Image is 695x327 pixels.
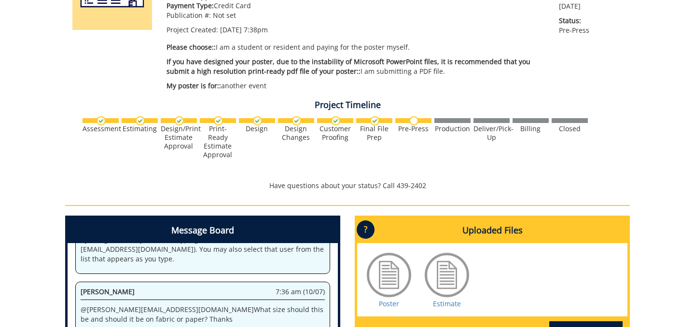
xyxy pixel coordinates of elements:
span: [DATE] 7:38pm [220,25,268,34]
p: another event [167,81,544,91]
img: checkmark [253,116,262,125]
div: Deliver/Pick-Up [473,124,510,142]
p: Credit Card [167,1,544,11]
span: Status: [559,16,623,26]
p: I am a student or resident and paying for the poster myself. [167,42,544,52]
p: ? [357,220,375,239]
div: Production [434,124,471,133]
span: Project Created: [167,25,218,34]
img: checkmark [136,116,145,125]
div: Assessment [83,124,119,133]
p: I am submitting a PDF file. [167,57,544,76]
span: Payment Type: [167,1,214,10]
h4: Message Board [68,218,338,243]
h4: Uploaded Files [357,218,627,243]
img: checkmark [175,116,184,125]
div: Design/Print Estimate Approval [161,124,197,150]
img: checkmark [214,116,223,125]
div: Print-Ready Estimate Approval [200,124,236,159]
h4: Project Timeline [65,100,630,110]
span: My poster is for:: [167,81,221,90]
a: Estimate [433,299,461,308]
a: Poster [379,299,399,308]
p: @ [PERSON_NAME][EMAIL_ADDRESS][DOMAIN_NAME] What size should this be and should it be on fabric o... [81,305,325,324]
img: no [409,116,418,125]
div: Estimating [122,124,158,133]
div: Customer Proofing [317,124,353,142]
span: [PERSON_NAME] [81,287,135,296]
img: checkmark [97,116,106,125]
span: Publication #: [167,11,211,20]
span: If you have designed your poster, due to the instability of Microsoft PowerPoint files, it is rec... [167,57,530,76]
img: checkmark [370,116,379,125]
div: Pre-Press [395,124,431,133]
div: Billing [513,124,549,133]
p: Pre-Press [559,16,623,35]
div: Design [239,124,275,133]
span: Please choose:: [167,42,216,52]
span: 7:36 am (10/07) [276,287,325,297]
p: Have questions about your status? Call 439-2402 [65,181,630,191]
div: Design Changes [278,124,314,142]
div: Final File Prep [356,124,392,142]
div: Closed [552,124,588,133]
img: checkmark [331,116,340,125]
img: checkmark [292,116,301,125]
span: Not set [213,11,236,20]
